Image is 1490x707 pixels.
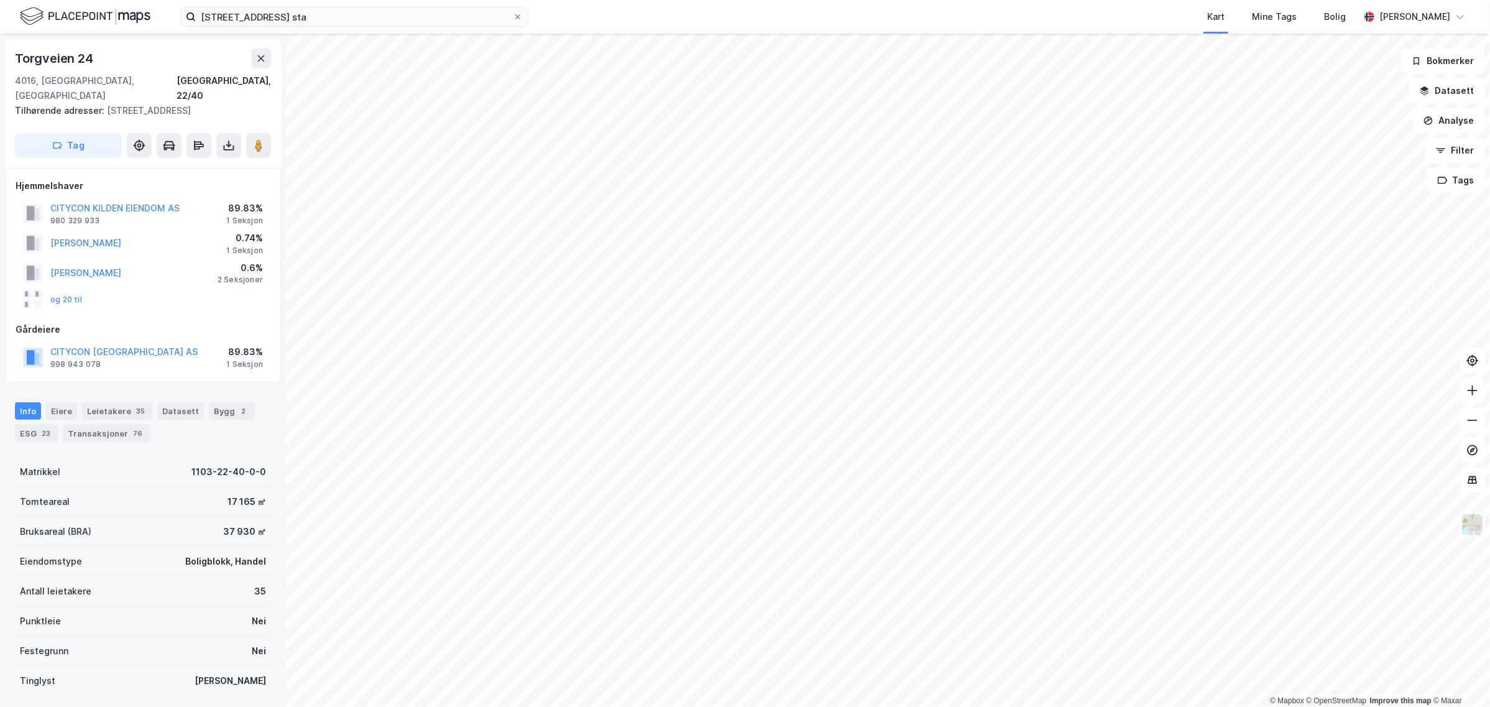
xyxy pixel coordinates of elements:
[1379,9,1450,24] div: [PERSON_NAME]
[20,464,60,479] div: Matrikkel
[226,231,263,246] div: 0.74%
[226,216,263,226] div: 1 Seksjon
[226,359,263,369] div: 1 Seksjon
[218,261,263,275] div: 0.6%
[20,614,61,629] div: Punktleie
[237,405,250,417] div: 2
[185,554,266,569] div: Boligblokk, Handel
[252,644,266,658] div: Nei
[131,427,145,440] div: 76
[15,49,96,68] div: Torgveien 24
[1370,696,1432,705] a: Improve this map
[82,402,152,420] div: Leietakere
[1324,9,1346,24] div: Bolig
[195,673,266,688] div: [PERSON_NAME]
[15,73,177,103] div: 4016, [GEOGRAPHIC_DATA], [GEOGRAPHIC_DATA]
[50,216,99,226] div: 980 329 933
[1425,138,1485,163] button: Filter
[1207,9,1225,24] div: Kart
[252,614,266,629] div: Nei
[226,344,263,359] div: 89.83%
[39,427,53,440] div: 23
[223,524,266,539] div: 37 930 ㎡
[63,425,150,442] div: Transaksjoner
[20,644,68,658] div: Festegrunn
[50,359,101,369] div: 998 943 078
[15,103,261,118] div: [STREET_ADDRESS]
[226,201,263,216] div: 89.83%
[254,584,266,599] div: 35
[177,73,271,103] div: [GEOGRAPHIC_DATA], 22/40
[1427,168,1485,193] button: Tags
[218,275,263,285] div: 2 Seksjoner
[15,105,107,116] span: Tilhørende adresser:
[196,7,513,26] input: Søk på adresse, matrikkel, gårdeiere, leietakere eller personer
[1307,696,1367,705] a: OpenStreetMap
[46,402,77,420] div: Eiere
[16,322,270,337] div: Gårdeiere
[20,6,150,27] img: logo.f888ab2527a4732fd821a326f86c7f29.svg
[20,494,70,509] div: Tomteareal
[1428,647,1490,707] div: Kontrollprogram for chat
[20,554,82,569] div: Eiendomstype
[1461,513,1484,537] img: Z
[1252,9,1297,24] div: Mine Tags
[157,402,204,420] div: Datasett
[1409,78,1485,103] button: Datasett
[15,402,41,420] div: Info
[15,133,122,158] button: Tag
[20,524,91,539] div: Bruksareal (BRA)
[209,402,255,420] div: Bygg
[16,178,270,193] div: Hjemmelshaver
[1401,49,1485,73] button: Bokmerker
[228,494,266,509] div: 17 165 ㎡
[20,584,91,599] div: Antall leietakere
[1428,647,1490,707] iframe: Chat Widget
[134,405,147,417] div: 35
[226,246,263,256] div: 1 Seksjon
[15,425,58,442] div: ESG
[191,464,266,479] div: 1103-22-40-0-0
[20,673,55,688] div: Tinglyst
[1413,108,1485,133] button: Analyse
[1270,696,1304,705] a: Mapbox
